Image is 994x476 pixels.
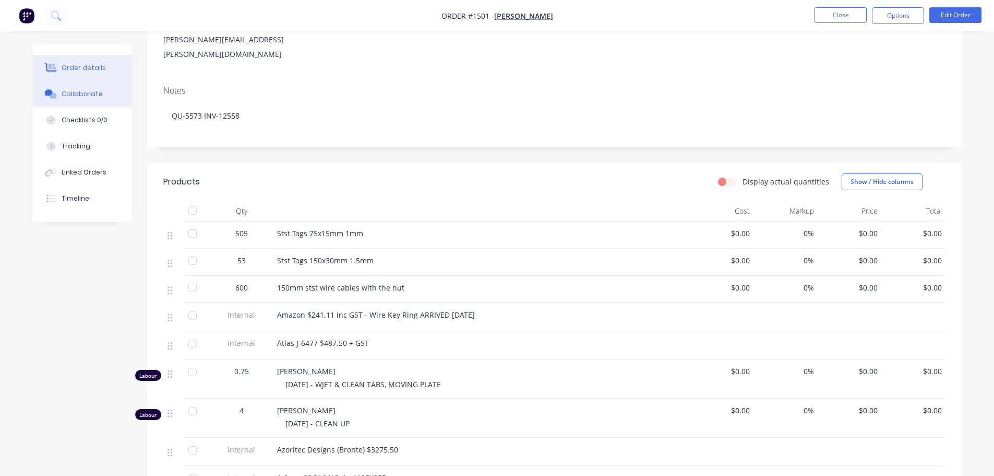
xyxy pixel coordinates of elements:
[62,115,107,125] div: Checklists 0/0
[163,100,946,132] div: QU-5573 INV-12558
[277,366,336,376] span: [PERSON_NAME]
[277,256,374,265] span: Stst Tags 150x30mm 1.5mm
[277,310,475,320] span: Amazon $241.11 inc GST - Wire Key Ring ARRIVED [DATE]
[214,309,269,320] span: Internal
[239,405,244,416] span: 4
[277,445,398,455] span: Azoritec Designs (Bronte) $3275.50
[872,7,924,24] button: Options
[33,133,132,159] button: Tracking
[277,405,336,415] span: [PERSON_NAME]
[886,255,942,266] span: $0.00
[694,366,750,377] span: $0.00
[822,405,878,416] span: $0.00
[277,338,369,348] span: Atlas J-6477 $487.50 + GST
[822,282,878,293] span: $0.00
[33,107,132,133] button: Checklists 0/0
[62,63,106,73] div: Order details
[62,89,103,99] div: Collaborate
[758,228,814,239] span: 0%
[237,255,246,266] span: 53
[758,366,814,377] span: 0%
[758,282,814,293] span: 0%
[62,168,106,177] div: Linked Orders
[33,185,132,212] button: Timeline
[494,11,553,21] a: [PERSON_NAME]
[886,228,942,239] span: $0.00
[210,201,273,222] div: Qty
[277,283,404,293] span: 150mm stst wire cables with the nut
[818,201,882,222] div: Price
[842,173,923,190] button: Show / Hide columns
[815,7,867,23] button: Close
[690,201,755,222] div: Cost
[135,370,161,381] div: Labour
[441,11,494,21] span: Order #1501 -
[758,405,814,416] span: 0%
[886,366,942,377] span: $0.00
[694,255,750,266] span: $0.00
[694,405,750,416] span: $0.00
[163,86,946,96] div: Notes
[886,405,942,416] span: $0.00
[62,142,90,151] div: Tracking
[33,159,132,185] button: Linked Orders
[822,255,878,266] span: $0.00
[929,7,981,23] button: Edit Order
[285,379,441,389] span: [DATE] - WJET & CLEAN TABS, MOVING PLATE
[19,8,34,24] img: Factory
[163,32,306,62] div: [PERSON_NAME][EMAIL_ADDRESS][PERSON_NAME][DOMAIN_NAME]
[742,176,829,187] label: Display actual quantities
[277,228,363,238] span: Stst Tags 75x15mm 1mm
[62,194,89,203] div: Timeline
[822,366,878,377] span: $0.00
[33,55,132,81] button: Order details
[886,282,942,293] span: $0.00
[285,419,350,428] span: [DATE] - CLEAN UP
[235,228,248,239] span: 505
[33,81,132,107] button: Collaborate
[214,338,269,349] span: Internal
[235,282,248,293] span: 600
[163,176,200,188] div: Products
[822,228,878,239] span: $0.00
[234,366,249,377] span: 0.75
[694,282,750,293] span: $0.00
[135,409,161,420] div: Labour
[882,201,946,222] div: Total
[754,201,818,222] div: Markup
[694,228,750,239] span: $0.00
[758,255,814,266] span: 0%
[214,444,269,455] span: Internal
